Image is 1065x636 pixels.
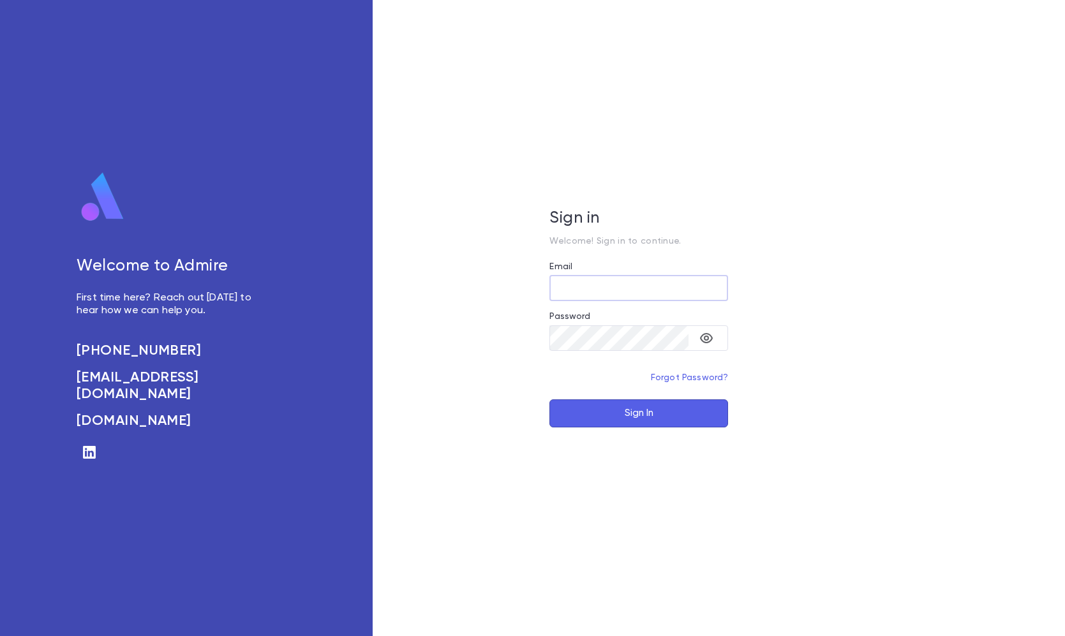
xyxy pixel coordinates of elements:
label: Password [549,311,590,322]
button: toggle password visibility [694,325,719,351]
a: [EMAIL_ADDRESS][DOMAIN_NAME] [77,369,265,403]
a: [DOMAIN_NAME] [77,413,265,429]
img: logo [77,172,129,223]
p: Welcome! Sign in to continue. [549,236,728,246]
button: Sign In [549,399,728,427]
p: First time here? Reach out [DATE] to hear how we can help you. [77,292,265,317]
h5: Sign in [549,209,728,228]
a: [PHONE_NUMBER] [77,343,265,359]
h5: Welcome to Admire [77,257,265,276]
a: Forgot Password? [651,373,729,382]
label: Email [549,262,572,272]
